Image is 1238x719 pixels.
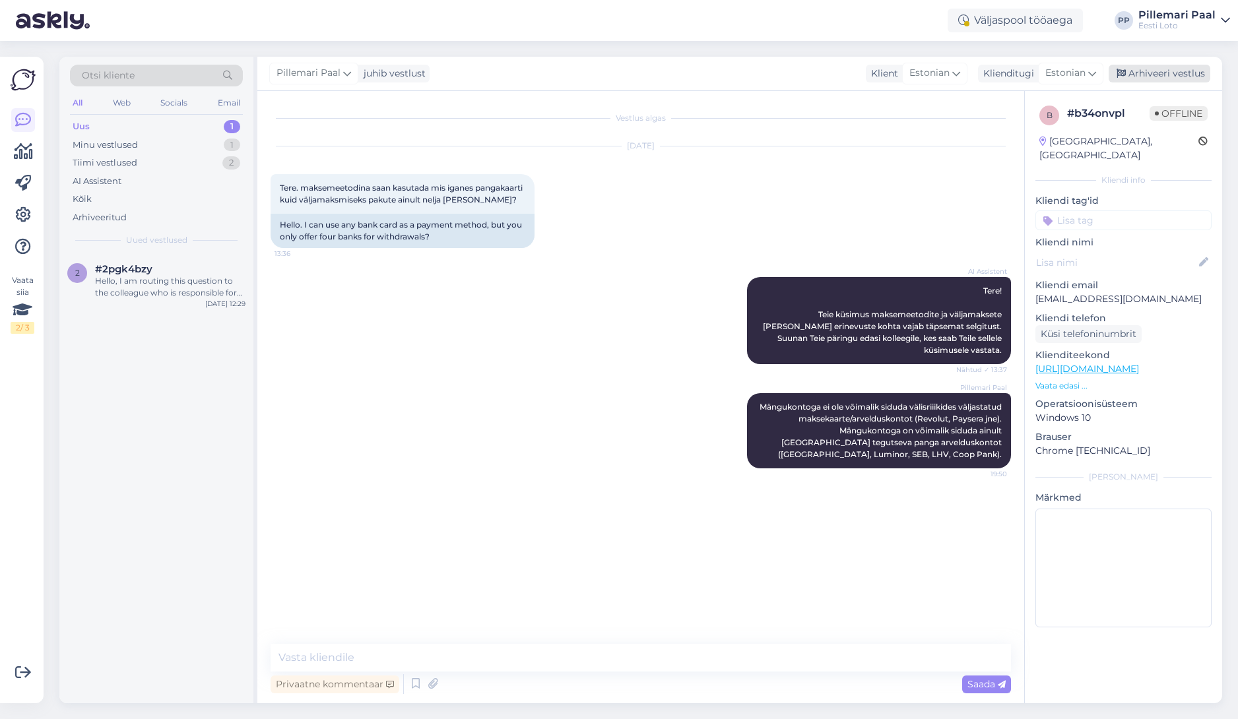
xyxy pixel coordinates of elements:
[958,469,1007,479] span: 19:50
[126,234,187,246] span: Uued vestlused
[1035,380,1212,392] p: Vaata edasi ...
[948,9,1083,32] div: Väljaspool tööaega
[1035,363,1139,375] a: [URL][DOMAIN_NAME]
[1138,20,1216,31] div: Eesti Loto
[1035,444,1212,458] p: Chrome [TECHNICAL_ID]
[1035,411,1212,425] p: Windows 10
[277,66,341,80] span: Pillemari Paal
[271,675,399,693] div: Privaatne kommentaar
[1150,106,1208,121] span: Offline
[958,383,1007,392] span: Pillemari Paal
[73,156,137,170] div: Tiimi vestlused
[73,120,90,133] div: Uus
[70,94,85,111] div: All
[958,266,1007,276] span: AI Assistent
[11,274,34,334] div: Vaata siia
[73,193,92,206] div: Kõik
[205,299,245,309] div: [DATE] 12:29
[909,66,950,80] span: Estonian
[73,139,138,152] div: Minu vestlused
[358,67,426,80] div: juhib vestlust
[95,275,245,299] div: Hello, I am routing this question to the colleague who is responsible for this topic. The reply m...
[224,139,240,152] div: 1
[110,94,133,111] div: Web
[271,140,1011,152] div: [DATE]
[1035,325,1142,343] div: Küsi telefoninumbrit
[1035,174,1212,186] div: Kliendi info
[1035,235,1212,249] p: Kliendi nimi
[280,183,525,204] span: Tere. maksemeetodina saan kasutada mis iganes pangakaarti kuid väljamaksmiseks pakute ainult nelj...
[275,249,324,259] span: 13:36
[1035,311,1212,325] p: Kliendi telefon
[760,402,1004,459] span: Mängukontoga ei ole võimalik siduda välisriiikides väljastatud maksekaarte/arvelduskontot (Revolu...
[271,214,535,248] div: Hello. I can use any bank card as a payment method, but you only offer four banks for withdrawals?
[1115,11,1133,30] div: PP
[224,120,240,133] div: 1
[1109,65,1210,82] div: Arhiveeri vestlus
[978,67,1034,80] div: Klienditugi
[1035,430,1212,444] p: Brauser
[967,678,1006,690] span: Saada
[11,67,36,92] img: Askly Logo
[1045,66,1086,80] span: Estonian
[866,67,898,80] div: Klient
[73,175,121,188] div: AI Assistent
[1035,348,1212,362] p: Klienditeekond
[1138,10,1216,20] div: Pillemari Paal
[82,69,135,82] span: Otsi kliente
[956,365,1007,375] span: Nähtud ✓ 13:37
[75,268,80,278] span: 2
[1035,278,1212,292] p: Kliendi email
[73,211,127,224] div: Arhiveeritud
[158,94,190,111] div: Socials
[1035,397,1212,411] p: Operatsioonisüsteem
[1035,194,1212,208] p: Kliendi tag'id
[11,322,34,334] div: 2 / 3
[1039,135,1198,162] div: [GEOGRAPHIC_DATA], [GEOGRAPHIC_DATA]
[1036,255,1196,270] input: Lisa nimi
[1067,106,1150,121] div: # b34onvpl
[1035,210,1212,230] input: Lisa tag
[1047,110,1053,120] span: b
[222,156,240,170] div: 2
[1138,10,1230,31] a: Pillemari PaalEesti Loto
[1035,292,1212,306] p: [EMAIL_ADDRESS][DOMAIN_NAME]
[1035,491,1212,505] p: Märkmed
[1035,471,1212,483] div: [PERSON_NAME]
[95,263,152,275] span: #2pgk4bzy
[215,94,243,111] div: Email
[271,112,1011,124] div: Vestlus algas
